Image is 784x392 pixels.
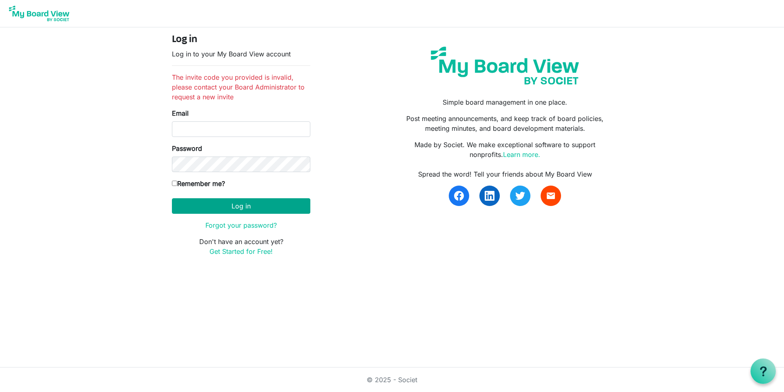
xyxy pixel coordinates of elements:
[172,237,310,256] p: Don't have an account yet?
[398,169,612,179] div: Spread the word! Tell your friends about My Board View
[172,72,310,102] li: The invite code you provided is invalid, please contact your Board Administrator to request a new...
[172,49,310,59] p: Log in to your My Board View account
[398,97,612,107] p: Simple board management in one place.
[425,40,585,91] img: my-board-view-societ.svg
[546,191,556,201] span: email
[209,247,273,255] a: Get Started for Free!
[172,34,310,46] h4: Log in
[7,3,72,24] img: My Board View Logo
[172,108,189,118] label: Email
[172,179,225,188] label: Remember me?
[172,143,202,153] label: Password
[398,114,612,133] p: Post meeting announcements, and keep track of board policies, meeting minutes, and board developm...
[485,191,494,201] img: linkedin.svg
[503,150,540,159] a: Learn more.
[515,191,525,201] img: twitter.svg
[367,376,417,384] a: © 2025 - Societ
[541,186,561,206] a: email
[172,181,177,186] input: Remember me?
[454,191,464,201] img: facebook.svg
[172,198,310,214] button: Log in
[398,140,612,159] p: Made by Societ. We make exceptional software to support nonprofits.
[205,221,277,229] a: Forgot your password?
